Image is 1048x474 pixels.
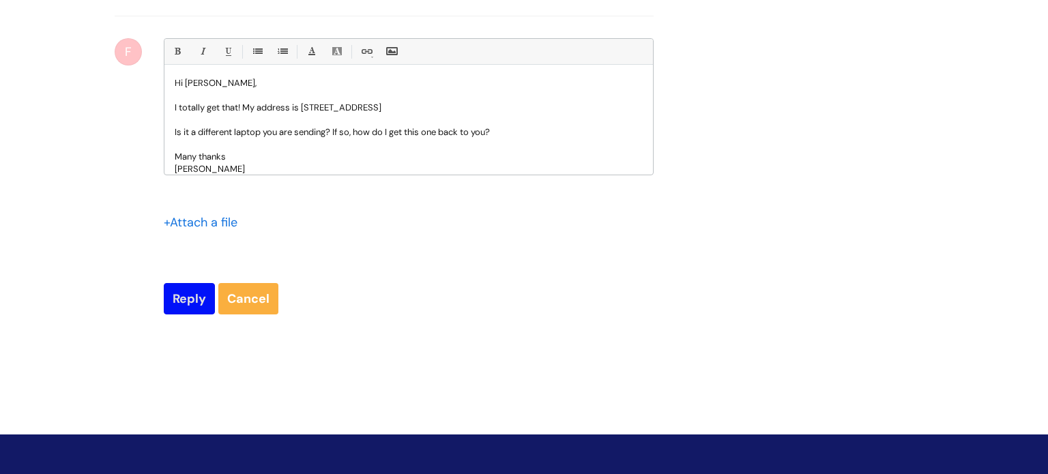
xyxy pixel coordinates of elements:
a: Back Color [328,43,345,60]
a: Link [358,43,375,60]
a: Insert Image... [383,43,400,60]
p: Many thanks [175,151,643,163]
a: Font Color [303,43,320,60]
a: 1. Ordered List (Ctrl-Shift-8) [274,43,291,60]
a: • Unordered List (Ctrl-Shift-7) [248,43,265,60]
a: Italic (Ctrl-I) [194,43,211,60]
p: Is it a different laptop you are sending? If so, how do I get this one back to you? [175,126,643,138]
div: Attach a file [164,211,246,233]
div: F [115,38,142,65]
a: Cancel [218,283,278,314]
a: Underline(Ctrl-U) [219,43,236,60]
a: Bold (Ctrl-B) [169,43,186,60]
span: + [164,214,170,231]
input: Reply [164,283,215,314]
p: [PERSON_NAME] [175,163,643,175]
p: I totally get that! My address is [STREET_ADDRESS] [175,102,643,114]
p: Hi [PERSON_NAME], [175,77,643,89]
